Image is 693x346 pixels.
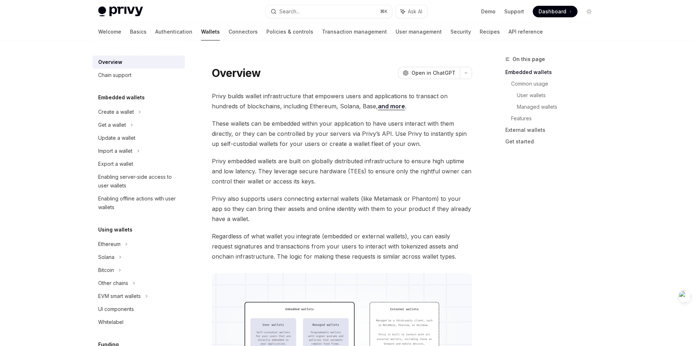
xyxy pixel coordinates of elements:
[92,192,185,214] a: Enabling offline actions with user wallets
[408,8,422,15] span: Ask AI
[411,69,456,77] span: Open in ChatGPT
[98,108,134,116] div: Create a wallet
[92,56,185,69] a: Overview
[92,69,185,82] a: Chain support
[98,23,121,40] a: Welcome
[212,66,261,79] h1: Overview
[583,6,595,17] button: Toggle dark mode
[228,23,258,40] a: Connectors
[481,8,496,15] a: Demo
[212,91,472,111] span: Privy builds wallet infrastructure that empowers users and applications to transact on hundreds o...
[266,5,392,18] button: Search...⌘K
[279,7,300,16] div: Search...
[212,156,472,186] span: Privy embedded wallets are built on globally distributed infrastructure to ensure high uptime and...
[450,23,471,40] a: Security
[98,173,180,190] div: Enabling server-side access to user wallets
[212,194,472,224] span: Privy also supports users connecting external wallets (like Metamask or Phantom) to your app so t...
[98,292,141,300] div: EVM smart wallets
[98,93,145,102] h5: Embedded wallets
[98,266,114,274] div: Bitcoin
[212,231,472,261] span: Regardless of what wallet you integrate (embedded or external wallets), you can easily request si...
[396,23,442,40] a: User management
[533,6,577,17] a: Dashboard
[98,305,134,313] div: UI components
[539,8,566,15] span: Dashboard
[517,90,601,101] a: User wallets
[92,131,185,144] a: Update a wallet
[98,134,135,142] div: Update a wallet
[266,23,313,40] a: Policies & controls
[92,303,185,316] a: UI components
[98,71,131,79] div: Chain support
[98,58,122,66] div: Overview
[98,160,133,168] div: Export a wallet
[98,318,123,326] div: Whitelabel
[98,147,132,155] div: Import a wallet
[380,9,388,14] span: ⌘ K
[378,103,405,110] a: and more
[92,170,185,192] a: Enabling server-side access to user wallets
[504,8,524,15] a: Support
[212,118,472,149] span: These wallets can be embedded within your application to have users interact with them directly, ...
[517,101,601,113] a: Managed wallets
[509,23,543,40] a: API reference
[98,121,126,129] div: Get a wallet
[480,23,500,40] a: Recipes
[511,78,601,90] a: Common usage
[92,157,185,170] a: Export a wallet
[98,7,143,17] img: light logo
[98,253,114,261] div: Solana
[201,23,220,40] a: Wallets
[505,124,601,136] a: External wallets
[130,23,147,40] a: Basics
[155,23,192,40] a: Authentication
[98,194,180,212] div: Enabling offline actions with user wallets
[92,316,185,329] a: Whitelabel
[505,66,601,78] a: Embedded wallets
[398,67,460,79] button: Open in ChatGPT
[511,113,601,124] a: Features
[98,240,121,248] div: Ethereum
[322,23,387,40] a: Transaction management
[513,55,545,64] span: On this page
[396,5,427,18] button: Ask AI
[505,136,601,147] a: Get started
[98,279,128,287] div: Other chains
[98,225,132,234] h5: Using wallets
